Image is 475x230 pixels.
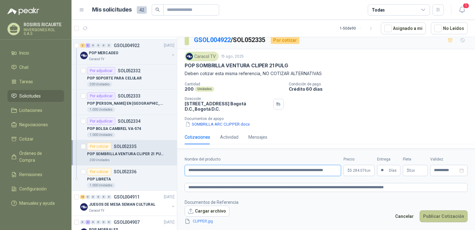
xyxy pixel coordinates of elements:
div: 1 - 50 de 90 [340,23,376,33]
span: Remisiones [19,171,42,178]
span: $ [407,169,409,172]
p: $5.284.076,00 [344,165,375,176]
div: Caracol TV [185,52,219,61]
img: Logo peakr [7,7,39,15]
p: Documentos de Referencia [185,199,238,206]
p: POP SOMBRILLA VENTURA CLIPER 21 PULG [87,151,164,157]
label: Entrega [377,156,400,162]
p: SOL052336 [114,170,136,174]
span: search [155,7,160,12]
h1: Mis solicitudes [92,5,132,14]
span: Negociaciones [19,121,48,128]
div: 0 [85,195,90,199]
div: 0 [96,220,101,224]
button: Asignado a mi [381,22,426,34]
button: Publicar Cotización [420,210,468,222]
div: 0 [101,195,106,199]
a: Negociaciones [7,119,64,131]
a: CLIPPER.jpg [190,218,231,224]
p: Caracol TV [89,57,104,62]
a: Tareas [7,76,64,88]
span: 1 [463,3,469,9]
div: Por adjudicar [87,67,115,74]
a: Por cotizarSOL052336POP LIBRETA1.000 Unidades [71,165,177,191]
p: [STREET_ADDRESS] Bogotá D.C. , Bogotá D.C. [185,101,271,112]
p: POP [PERSON_NAME] EN [GEOGRAPHIC_DATA] [87,101,164,107]
p: Dirección [185,97,271,101]
button: Cancelar [392,210,417,222]
span: Inicio [19,50,29,56]
p: INVERSIONES ROL S.A.S [24,28,64,36]
a: Cotizar [7,133,64,145]
div: 0 [101,43,106,48]
p: $ 0,00 [403,165,428,176]
div: 1.000 Unidades [87,183,115,188]
span: 42 [137,6,147,14]
a: Chat [7,61,64,73]
span: ,00 [411,169,415,172]
div: 10 [80,195,85,199]
button: SOMBRILLA ARC CLIPPER.docx [185,121,251,127]
p: [DATE] [164,194,174,200]
div: 0 [80,220,85,224]
p: Documentos de apoyo [185,117,473,121]
p: [DATE] [164,43,174,49]
span: Configuración [19,185,47,192]
a: Licitaciones [7,104,64,116]
p: JUEGOS DE MESA SEMAN CULTURAL [89,202,155,208]
p: GSOL004907 [114,220,140,224]
div: Por adjudicar [87,117,115,125]
p: [DATE] [164,219,174,225]
label: Precio [344,156,375,162]
p: GSOL004922 [114,43,140,48]
label: Flete [403,156,428,162]
p: SOL052332 [118,69,141,73]
a: 10 0 0 0 0 0 GSOL004911[DATE] Company LogoJUEGOS DE MESA SEMAN CULTURALCaracol TV [80,193,176,213]
p: SOL052334 [118,119,141,123]
span: Días [389,165,397,176]
p: 15 ago, 2025 [221,54,244,60]
a: Remisiones [7,169,64,180]
div: Por cotizar [87,168,111,175]
div: Por cotizar [271,36,299,44]
button: No Leídos [431,22,468,34]
div: Por adjudicar [87,92,115,100]
div: Mensajes [248,134,267,141]
span: ,00 [367,169,371,172]
div: 2 [80,43,85,48]
p: POP LIBRETA [87,176,111,182]
div: 3 [85,43,90,48]
button: Cargar archivo [185,206,229,217]
div: Cotizaciones [185,134,210,141]
div: 0 [91,43,95,48]
a: Por adjudicarSOL052334POP BOLSA CAMBREL VA-5741.000 Unidades [71,115,177,140]
div: 0 [101,220,106,224]
div: 1.000 Unidades [87,132,115,137]
p: GSOL004911 [114,195,140,199]
div: 0 [91,195,95,199]
p: ROSIRIS RICAURTE [24,22,64,27]
p: POP SOMBRILLA VENTURA CLIPER 21 PULG [185,62,288,69]
a: Manuales y ayuda [7,197,64,209]
span: Licitaciones [19,107,42,114]
a: 2 3 0 0 0 0 GSOL004922[DATE] Company LogoPOP MERCADEOCaracol TV [80,42,176,62]
a: Por adjudicarSOL052333POP [PERSON_NAME] EN [GEOGRAPHIC_DATA]1.000 Unidades [71,90,177,115]
span: Tareas [19,78,33,85]
div: Por cotizar [87,143,111,150]
img: Company Logo [186,53,193,60]
label: Nombre del producto [185,156,341,162]
div: 0 [96,195,101,199]
img: Company Logo [80,203,88,211]
div: Todas [372,7,385,13]
div: 0 [107,43,111,48]
p: 200 [185,86,194,92]
a: Por adjudicarSOL052332POP SOPORTE PARA CELULAR200 Unidades [71,65,177,90]
p: SOL052333 [118,94,141,98]
span: Solicitudes [19,93,41,99]
p: POP BOLSA CAMBREL VA-574 [87,126,141,132]
span: 0 [409,169,415,172]
p: SOL052335 [114,144,136,149]
p: Caracol TV [89,208,104,213]
div: Unidades [195,87,214,92]
a: Solicitudes [7,90,64,102]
